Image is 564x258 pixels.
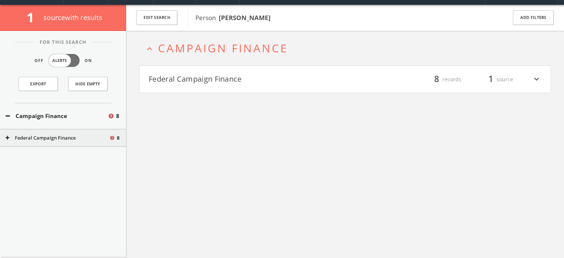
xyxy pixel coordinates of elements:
span: Person [195,13,271,22]
span: 8 [117,134,119,142]
div: source [469,73,513,86]
span: 8 [116,112,119,120]
button: Federal Campaign Finance [149,73,345,86]
button: Add Filters [513,10,554,25]
a: Export [19,77,58,91]
span: For This Search [34,39,92,46]
div: records [417,73,461,86]
button: expand_lessCampaign Finance [145,42,551,54]
button: Hide Empty [68,77,108,91]
b: [PERSON_NAME] [219,13,271,22]
span: Off [34,58,43,64]
button: Edit Search [136,10,177,25]
span: 1 [27,9,40,26]
button: Campaign Finance [6,112,108,120]
i: expand_more [532,73,541,86]
i: expand_less [145,44,155,54]
span: 8 [431,73,442,86]
span: On [85,58,92,64]
span: 1 [485,73,497,86]
span: Campaign Finance [158,40,288,56]
span: source with results [43,13,102,22]
button: Federal Campaign Finance [6,134,109,142]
